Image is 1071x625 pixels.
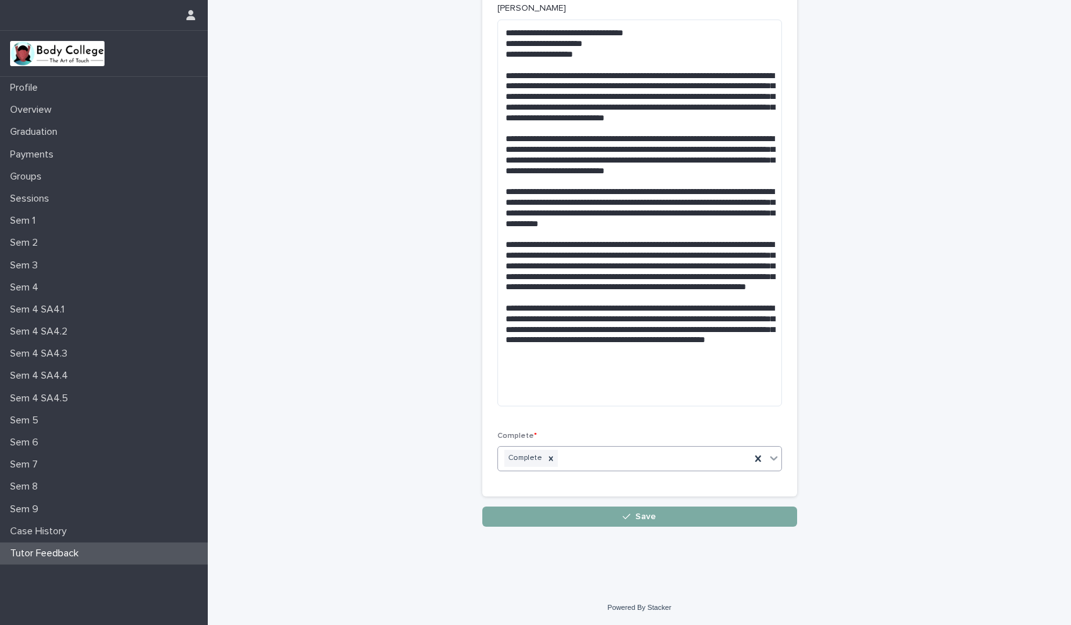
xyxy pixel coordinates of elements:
p: Sessions [5,193,59,205]
span: Save [635,512,656,521]
img: xvtzy2PTuGgGH0xbwGb2 [10,41,105,66]
a: Powered By Stacker [608,604,671,611]
p: Case History [5,525,77,537]
p: Graduation [5,126,67,138]
p: Sem 4 SA4.2 [5,326,77,338]
p: Sem 4 [5,282,48,294]
p: Sem 1 [5,215,45,227]
p: Tutor Feedback [5,548,89,559]
p: Sem 7 [5,459,48,471]
p: Sem 3 [5,260,48,272]
p: Sem 8 [5,481,48,493]
span: Complete [497,432,537,440]
p: Sem 9 [5,503,48,515]
p: Overview [5,104,62,116]
p: Sem 2 [5,237,48,249]
p: Sem 4 SA4.1 [5,304,74,316]
p: Sem 4 SA4.3 [5,348,77,360]
p: Profile [5,82,48,94]
div: Complete [504,450,544,467]
button: Save [482,507,797,527]
p: Sem 4 SA4.5 [5,393,78,404]
p: Payments [5,149,64,161]
p: Sem 6 [5,437,48,449]
p: Sem 4 SA4.4 [5,370,78,382]
p: Groups [5,171,52,183]
p: Sem 5 [5,415,48,427]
